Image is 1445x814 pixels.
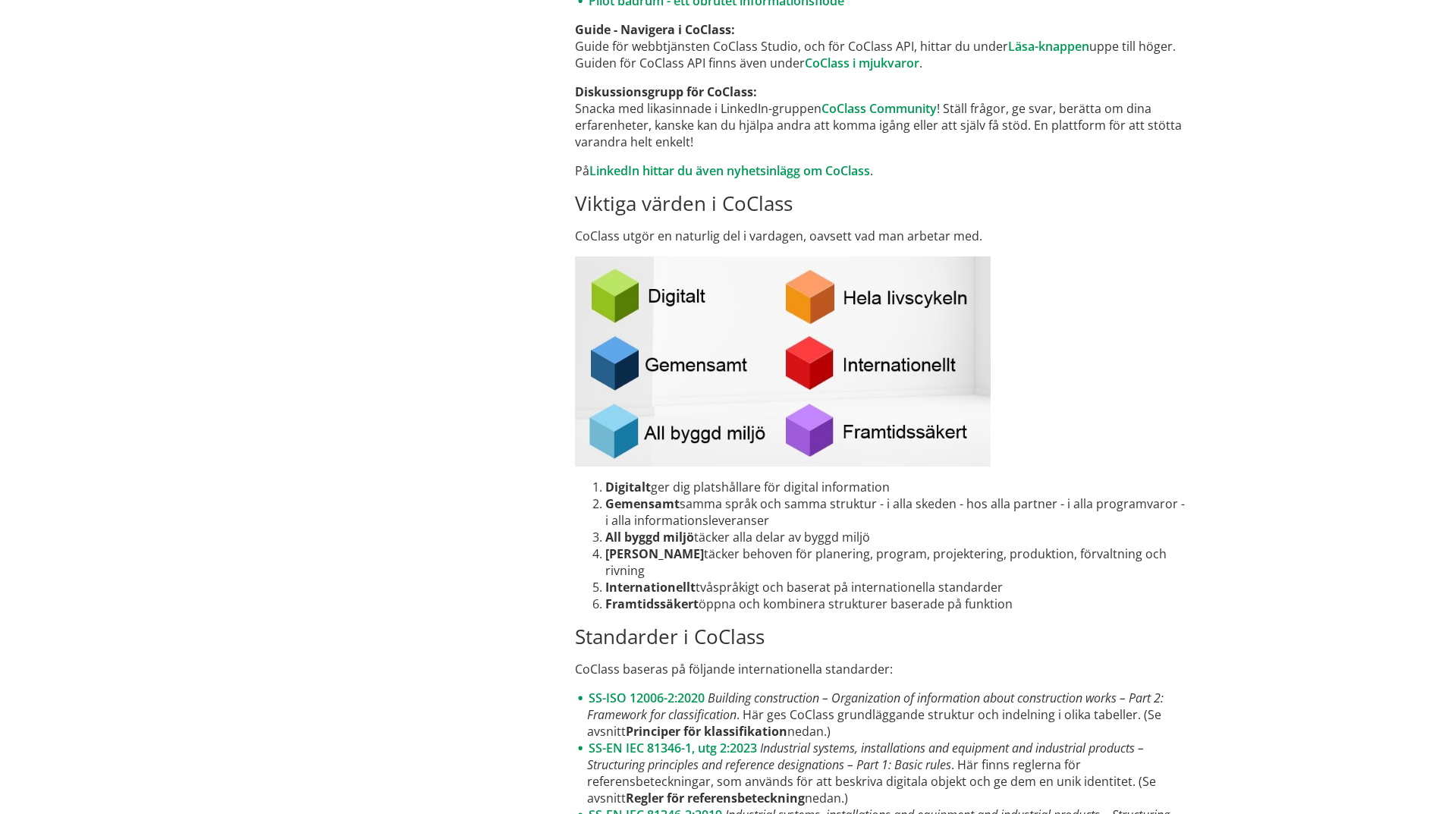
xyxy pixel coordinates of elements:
h2: Viktiga värden i CoClass [575,191,1189,215]
img: sexviktigavrden.JPG [575,256,991,467]
p: CoClass baseras på följande internationella standarder: [575,661,1189,677]
a: Läsa-knappen [1008,38,1089,55]
li: tvåspråkigt och baserat på internationella standarder [605,579,1189,596]
strong: Regler för referensbeteckning [626,790,805,806]
p: Snacka med likasinnade i LinkedIn-gruppen ! Ställ frågor, ge svar, berätta om dina erfarenheter, ... [575,83,1189,150]
strong: Framtidssäkert [605,596,699,612]
strong: Guide - Navigera i CoClass: [575,21,735,38]
li: ger dig platshållare för digital information [605,479,1189,495]
strong: Digitalt [605,479,651,495]
em: Building construction – Organization of information about construction works – Part 2: Framework ... [587,690,1164,723]
strong: [PERSON_NAME] [605,545,704,562]
li: täcker behoven för planering, program, projektering, produktion, förvaltning och rivning [605,545,1189,579]
strong: Internationellt [605,579,696,596]
strong: All byggd miljö [605,529,694,545]
li: täcker alla delar av byggd miljö [605,529,1189,545]
li: . Här finns reglerna för referensbeteckningar, som används för att beskriva digitala objekt och g... [575,740,1189,806]
a: CoClass i mjukvaror [805,55,919,71]
li: samma språk och samma struktur - i alla skeden - hos alla partner - i alla programvaror - i alla ... [605,495,1189,529]
li: . Här ges CoClass grundläggande struktur och indelning i olika tabeller. (Se avsnitt nedan.) [575,690,1189,740]
p: CoClass utgör en naturlig del i vardagen, oavsett vad man arbetar med. [575,228,1189,244]
em: Industrial systems, installations and equipment and industrial products – Structuring principles ... [587,740,1144,773]
strong: Principer för klassifikation [626,723,787,740]
strong: Diskussionsgrupp för CoClass: [575,83,757,100]
li: öppna och kombinera strukturer baserade på funktion [605,596,1189,612]
p: På . [575,162,1189,179]
a: LinkedIn hittar du även nyhetsinlägg om CoClass [589,162,870,179]
h2: Standarder i CoClass [575,624,1189,649]
a: SS-EN IEC 81346-1, utg 2:2023 [589,740,757,756]
p: Guide för webbtjänsten CoClass Studio, och för CoClass API, hittar du under uppe till höger. Guid... [575,21,1189,71]
strong: Gemensamt [605,495,680,512]
a: CoClass Community [821,100,937,117]
a: SS-ISO 12006-2:2020 [589,690,705,706]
